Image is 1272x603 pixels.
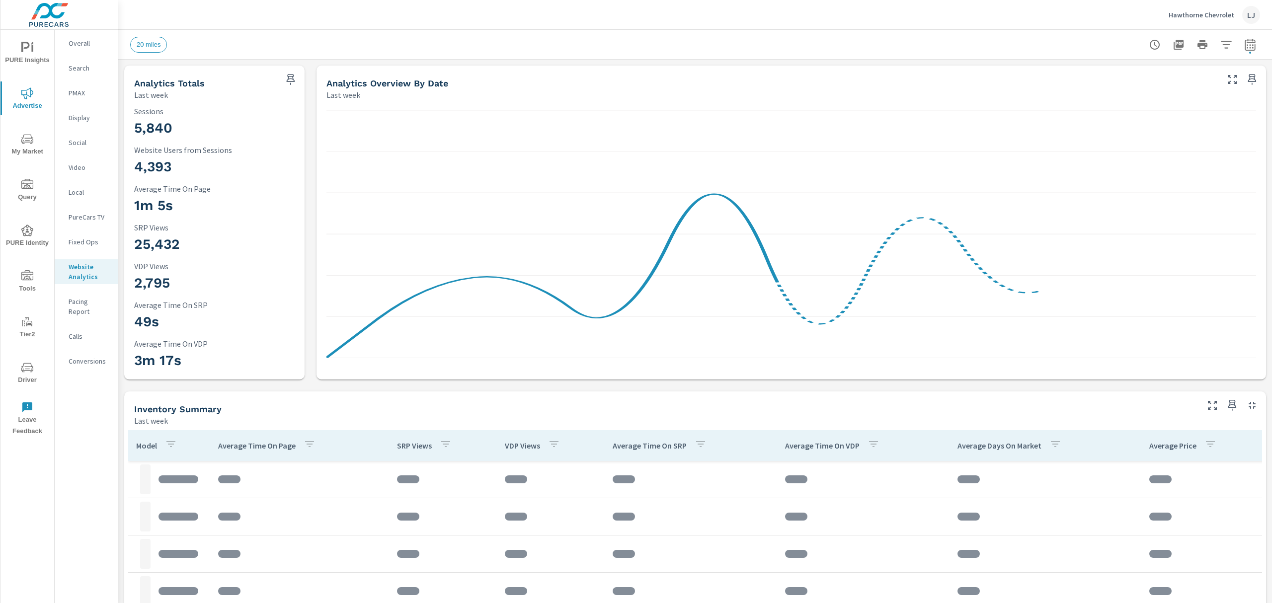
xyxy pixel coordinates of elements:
p: PMAX [69,88,110,98]
h3: 49s [134,313,295,330]
p: Website Users from Sessions [134,146,295,154]
p: PureCars TV [69,212,110,222]
span: Tools [3,270,51,295]
p: Average Days On Market [957,441,1041,451]
div: Website Analytics [55,259,118,284]
button: Make Fullscreen [1224,72,1240,87]
div: LJ [1242,6,1260,24]
h5: Analytics Totals [134,78,205,88]
p: Conversions [69,356,110,366]
p: Average Time On VDP [785,441,860,451]
div: PMAX [55,85,118,100]
h3: 1m 5s [134,197,295,214]
p: Last week [134,415,168,427]
span: Save this to your personalized report [1224,397,1240,413]
div: nav menu [0,30,54,441]
div: Social [55,135,118,150]
p: Model [136,441,157,451]
h3: 5,840 [134,120,295,137]
p: Overall [69,38,110,48]
p: Average Time On SRP [134,301,295,309]
span: My Market [3,133,51,157]
p: VDP Views [134,262,295,271]
button: "Export Report to PDF" [1169,35,1189,55]
div: Fixed Ops [55,234,118,249]
button: Print Report [1192,35,1212,55]
h5: Inventory Summary [134,404,222,414]
p: Average Price [1149,441,1196,451]
h5: Analytics Overview By Date [326,78,448,88]
span: 20 miles [131,41,166,48]
span: Save this to your personalized report [1244,72,1260,87]
p: Sessions [134,107,295,116]
p: Average Time On VDP [134,339,295,348]
button: Apply Filters [1216,35,1236,55]
p: SRP Views [134,223,295,232]
div: Local [55,185,118,200]
p: Website Analytics [69,262,110,282]
span: PURE Insights [3,42,51,66]
p: Search [69,63,110,73]
h3: 25,432 [134,236,295,253]
span: Save this to your personalized report [283,72,299,87]
p: Display [69,113,110,123]
p: Video [69,162,110,172]
h3: 2,795 [134,275,295,292]
h3: 3m 17s [134,352,295,369]
p: Last week [134,89,168,101]
button: Make Fullscreen [1204,397,1220,413]
span: Advertise [3,87,51,112]
div: Overall [55,36,118,51]
span: Tier2 [3,316,51,340]
p: Hawthorne Chevrolet [1169,10,1234,19]
p: VDP Views [505,441,540,451]
p: Calls [69,331,110,341]
p: Pacing Report [69,297,110,316]
span: Driver [3,362,51,386]
div: Calls [55,329,118,344]
p: Average Time On Page [218,441,296,451]
span: Leave Feedback [3,401,51,437]
p: Fixed Ops [69,237,110,247]
span: PURE Identity [3,225,51,249]
button: Select Date Range [1240,35,1260,55]
div: PureCars TV [55,210,118,225]
p: Average Time On SRP [613,441,687,451]
p: Local [69,187,110,197]
div: Video [55,160,118,175]
div: Search [55,61,118,75]
p: Average Time On Page [134,184,295,193]
div: Display [55,110,118,125]
p: Social [69,138,110,148]
span: Query [3,179,51,203]
div: Conversions [55,354,118,369]
div: Pacing Report [55,294,118,319]
p: SRP Views [397,441,432,451]
button: Minimize Widget [1244,397,1260,413]
p: Last week [326,89,360,101]
h3: 4,393 [134,158,295,175]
